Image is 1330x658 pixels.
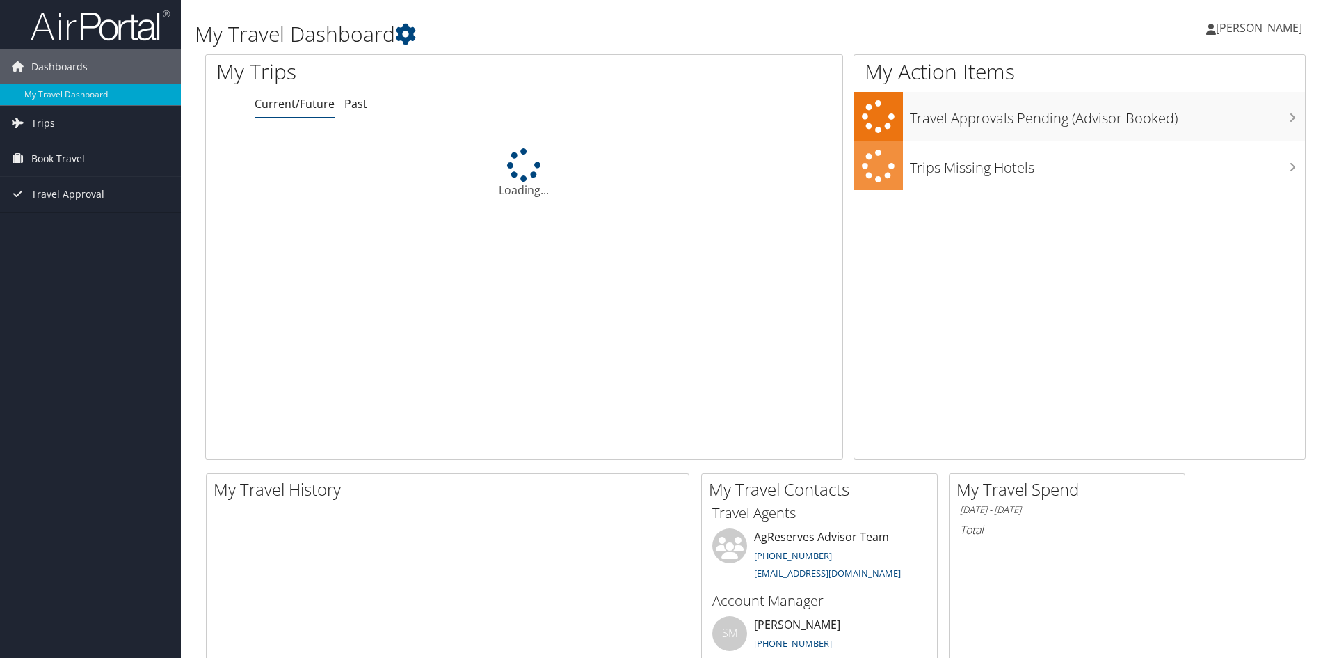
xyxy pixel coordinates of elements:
[31,9,170,42] img: airportal-logo.png
[960,522,1174,538] h6: Total
[705,528,934,586] li: AgReserves Advisor Team
[854,57,1305,86] h1: My Action Items
[206,148,842,198] div: Loading...
[910,102,1305,128] h3: Travel Approvals Pending (Advisor Booked)
[712,503,927,523] h3: Travel Agents
[754,637,832,650] a: [PHONE_NUMBER]
[195,19,943,49] h1: My Travel Dashboard
[255,96,335,111] a: Current/Future
[31,49,88,84] span: Dashboards
[854,92,1305,141] a: Travel Approvals Pending (Advisor Booked)
[1216,20,1302,36] span: [PERSON_NAME]
[754,549,832,562] a: [PHONE_NUMBER]
[31,177,104,212] span: Travel Approval
[712,591,927,611] h3: Account Manager
[216,57,567,86] h1: My Trips
[214,478,689,501] h2: My Travel History
[712,616,747,651] div: SM
[854,141,1305,191] a: Trips Missing Hotels
[709,478,937,501] h2: My Travel Contacts
[910,151,1305,178] h3: Trips Missing Hotels
[960,503,1174,517] h6: [DATE] - [DATE]
[344,96,367,111] a: Past
[956,478,1185,501] h2: My Travel Spend
[31,141,85,176] span: Book Travel
[31,106,55,141] span: Trips
[754,567,901,579] a: [EMAIL_ADDRESS][DOMAIN_NAME]
[1206,7,1316,49] a: [PERSON_NAME]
